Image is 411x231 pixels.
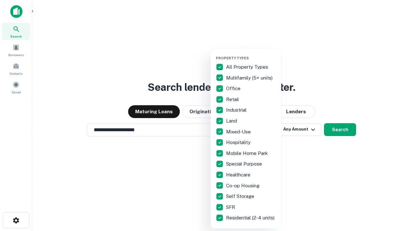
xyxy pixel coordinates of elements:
p: Land [226,117,238,125]
p: Special Purpose [226,160,263,168]
iframe: Chat Widget [379,180,411,210]
p: SFR [226,203,236,211]
p: Mixed-Use [226,128,252,136]
p: Industrial [226,106,248,114]
p: Multifamily (5+ units) [226,74,274,82]
p: Self Storage [226,193,256,200]
p: Hospitality [226,139,252,146]
p: All Property Types [226,63,269,71]
span: Property Types [216,56,249,60]
p: Office [226,85,242,92]
p: Co-op Housing [226,182,261,190]
p: Retail [226,96,240,103]
p: Healthcare [226,171,252,179]
p: Mobile Home Park [226,150,269,157]
p: Residential (2-4 units) [226,214,276,222]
